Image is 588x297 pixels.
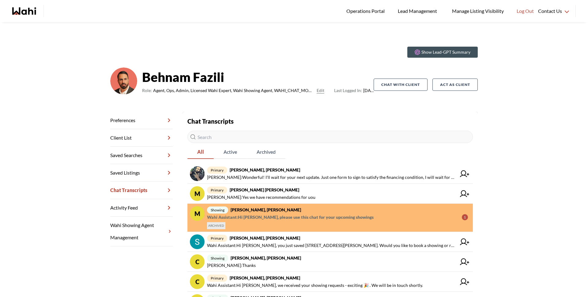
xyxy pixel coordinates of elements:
[187,252,473,272] a: Cshowing[PERSON_NAME], [PERSON_NAME][PERSON_NAME]:Thanks
[110,147,173,164] a: Saved Searches
[207,222,225,229] span: ARCHIVED
[110,164,173,182] a: Saved Listings
[12,7,36,15] a: Wahi homepage
[247,145,285,158] span: Archived
[190,274,205,289] div: C
[207,206,228,214] span: showing
[110,217,173,246] a: Wahi Showing Agent Management
[207,174,456,181] span: [PERSON_NAME] : Wonderful! I'll wait for your next update. Just one form to sign to satisfy the f...
[110,67,137,94] img: cf9ae410c976398e.png
[230,187,299,192] strong: [PERSON_NAME] [PERSON_NAME]
[207,255,228,262] span: showing
[190,206,205,221] div: M
[231,207,301,212] strong: [PERSON_NAME], [PERSON_NAME]
[110,182,173,199] a: Chat Transcripts
[187,145,214,159] button: All
[187,145,214,158] span: All
[230,167,300,172] strong: [PERSON_NAME], [PERSON_NAME]
[407,47,478,58] button: Show Lead-GPT Summary
[142,87,152,94] span: Role:
[346,7,387,15] span: Operations Portal
[153,87,314,94] span: Agent, Ops, Admin, Licensed Wahi Expert, Wahi Showing Agent, WAHI_CHAT_MODERATOR
[230,275,300,280] strong: [PERSON_NAME], [PERSON_NAME]
[334,88,362,93] span: Last Logged In:
[110,112,173,129] a: Preferences
[247,145,285,159] button: Archived
[187,232,473,252] a: primary[PERSON_NAME], [PERSON_NAME]Wahi Assistant:Hi [PERSON_NAME], you just saved [STREET_ADDRES...
[450,7,506,15] span: Manage Listing Visibility
[187,184,473,204] a: Mprimary[PERSON_NAME] [PERSON_NAME][PERSON_NAME]:Yes we have recommendations for uou
[207,242,456,249] span: Wahi Assistant : Hi [PERSON_NAME], you just saved [STREET_ADDRESS][PERSON_NAME]. Would you like t...
[207,282,423,289] span: Wahi Assistant : Hi [PERSON_NAME], we received your showing requests - exciting 🎉 . We will be in...
[398,7,439,15] span: Lead Management
[231,255,301,260] strong: [PERSON_NAME], [PERSON_NAME]
[214,145,247,158] span: Active
[187,272,473,292] a: Cprimary[PERSON_NAME], [PERSON_NAME]Wahi Assistant:Hi [PERSON_NAME], we received your showing req...
[421,49,470,55] p: Show Lead-GPT Summary
[110,129,173,147] a: Client List
[190,254,205,269] div: C
[110,199,173,217] a: Activity Feed
[187,164,473,184] a: primary[PERSON_NAME], [PERSON_NAME][PERSON_NAME]:Wonderful! I'll wait for your next update. Just ...
[374,79,428,91] button: Chat with client
[207,262,256,269] span: [PERSON_NAME] : Thanks
[207,235,227,242] span: primary
[187,131,473,143] input: Search
[517,7,534,15] span: Log Out
[207,214,374,221] span: Wahi Assistant : Hi [PERSON_NAME], please use this chat for your upcoming showings
[207,275,227,282] span: primary
[190,166,205,181] img: chat avatar
[230,235,300,241] strong: [PERSON_NAME], [PERSON_NAME]
[190,234,205,249] img: chat avatar
[432,79,478,91] button: Act as Client
[334,87,374,94] span: [DATE]
[462,214,468,220] div: 1
[187,118,234,125] strong: Chat Transcripts
[142,68,374,86] strong: Behnam Fazili
[187,204,473,232] a: Mshowing[PERSON_NAME], [PERSON_NAME]Wahi Assistant:Hi [PERSON_NAME], please use this chat for you...
[190,186,205,201] div: M
[317,87,324,94] button: Edit
[207,187,227,194] span: primary
[207,167,227,174] span: primary
[214,145,247,159] button: Active
[207,194,315,201] span: [PERSON_NAME] : Yes we have recommendations for uou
